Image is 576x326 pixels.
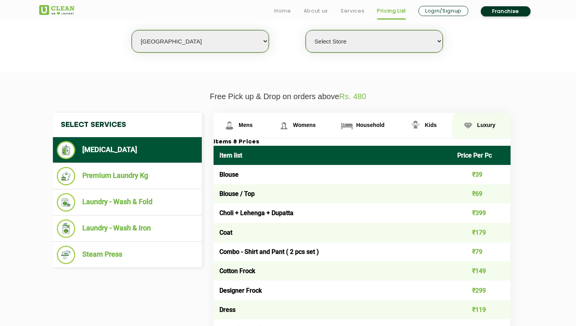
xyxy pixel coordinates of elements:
li: Premium Laundry Kg [57,167,198,185]
a: Franchise [481,6,531,16]
p: Free Pick up & Drop on orders above [39,92,537,101]
td: Blouse / Top [214,184,451,203]
span: Womens [293,122,316,128]
img: Steam Press [57,246,75,264]
img: Kids [409,119,422,132]
th: Item list [214,146,451,165]
td: ₹39 [451,165,511,184]
a: About us [304,6,328,16]
img: Laundry - Wash & Iron [57,219,75,238]
td: Cotton Frock [214,261,451,281]
a: Home [274,6,291,16]
img: Dry Cleaning [57,141,75,159]
span: Luxury [477,122,496,128]
td: Blouse [214,165,451,184]
span: Kids [425,122,437,128]
li: Laundry - Wash & Fold [57,193,198,212]
td: Coat [214,223,451,242]
li: [MEDICAL_DATA] [57,141,198,159]
span: Household [356,122,384,128]
img: Womens [277,119,291,132]
img: Luxury [461,119,475,132]
span: Rs. 480 [339,92,366,101]
td: ₹179 [451,223,511,242]
a: Services [341,6,364,16]
img: Mens [223,119,236,132]
h3: Items & Prices [214,139,511,146]
td: Dress [214,300,451,319]
img: Laundry - Wash & Fold [57,193,75,212]
li: Steam Press [57,246,198,264]
a: Pricing List [377,6,406,16]
td: Designer Frock [214,281,451,300]
img: Household [340,119,354,132]
span: Mens [239,122,253,128]
img: UClean Laundry and Dry Cleaning [39,5,74,15]
td: ₹69 [451,184,511,203]
td: Combo - Shirt and Pant ( 2 pcs set ) [214,242,451,261]
td: ₹79 [451,242,511,261]
td: Choli + Lehenga + Dupatta [214,203,451,223]
td: ₹399 [451,203,511,223]
td: ₹149 [451,261,511,281]
a: Login/Signup [418,6,468,16]
th: Price Per Pc [451,146,511,165]
td: ₹119 [451,300,511,319]
img: Premium Laundry Kg [57,167,75,185]
td: ₹299 [451,281,511,300]
h4: Select Services [53,113,202,137]
li: Laundry - Wash & Iron [57,219,198,238]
